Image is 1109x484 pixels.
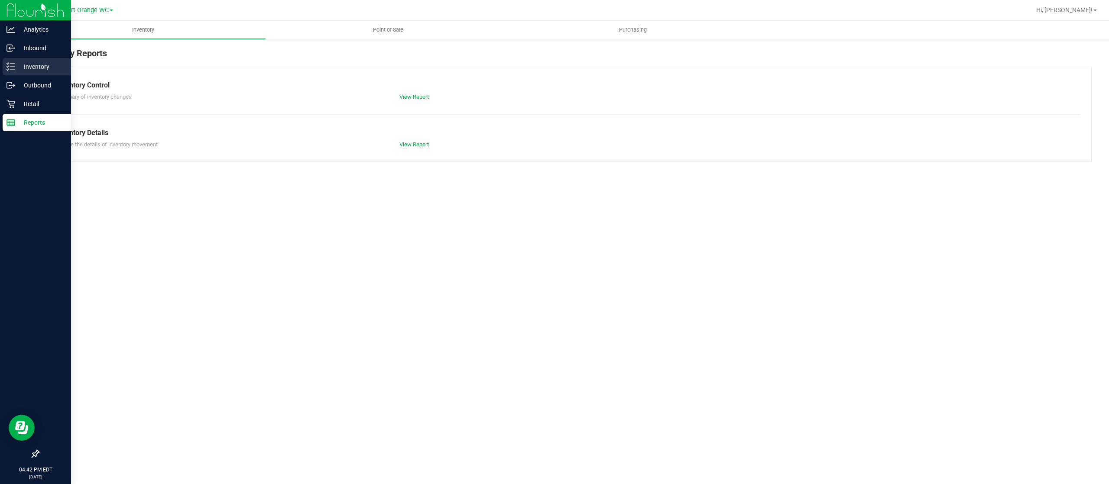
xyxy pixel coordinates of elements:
span: Explore the details of inventory movement [56,141,158,148]
inline-svg: Outbound [6,81,15,90]
a: Point of Sale [266,21,510,39]
iframe: Resource center [9,415,35,441]
a: Inventory [21,21,266,39]
p: Outbound [15,80,67,90]
a: View Report [399,94,429,100]
p: Inventory [15,61,67,72]
span: Purchasing [607,26,658,34]
span: Port Orange WC [64,6,109,14]
p: Retail [15,99,67,109]
inline-svg: Analytics [6,25,15,34]
inline-svg: Retail [6,100,15,108]
p: Analytics [15,24,67,35]
inline-svg: Inventory [6,62,15,71]
inline-svg: Inbound [6,44,15,52]
div: Inventory Control [56,80,1074,90]
a: Purchasing [510,21,755,39]
a: View Report [399,141,429,148]
inline-svg: Reports [6,118,15,127]
span: Point of Sale [361,26,415,34]
div: Inventory Reports [38,47,1092,67]
p: Inbound [15,43,67,53]
p: 04:42 PM EDT [4,466,67,474]
span: Inventory [120,26,166,34]
span: Hi, [PERSON_NAME]! [1036,6,1093,13]
span: Summary of inventory changes [56,94,132,100]
p: [DATE] [4,474,67,480]
p: Reports [15,117,67,128]
div: Inventory Details [56,128,1074,138]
